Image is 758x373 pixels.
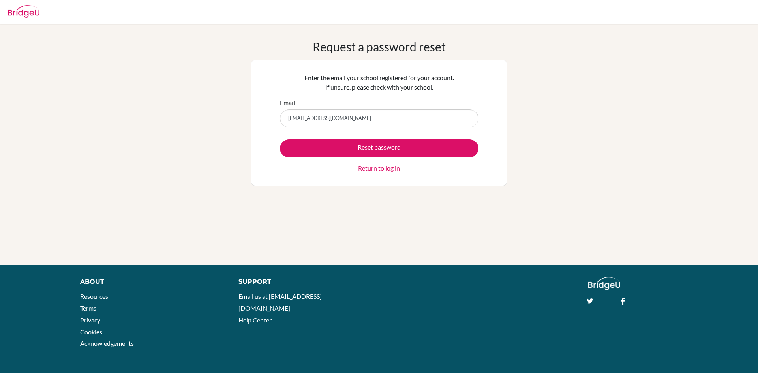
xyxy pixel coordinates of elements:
[280,98,295,107] label: Email
[280,139,478,157] button: Reset password
[238,277,370,287] div: Support
[80,304,96,312] a: Terms
[280,73,478,92] p: Enter the email your school registered for your account. If unsure, please check with your school.
[80,328,102,336] a: Cookies
[80,339,134,347] a: Acknowledgements
[238,316,272,324] a: Help Center
[238,292,322,312] a: Email us at [EMAIL_ADDRESS][DOMAIN_NAME]
[80,277,221,287] div: About
[80,316,100,324] a: Privacy
[80,292,108,300] a: Resources
[313,39,446,54] h1: Request a password reset
[358,163,400,173] a: Return to log in
[588,277,620,290] img: logo_white@2x-f4f0deed5e89b7ecb1c2cc34c3e3d731f90f0f143d5ea2071677605dd97b5244.png
[8,5,39,18] img: Bridge-U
